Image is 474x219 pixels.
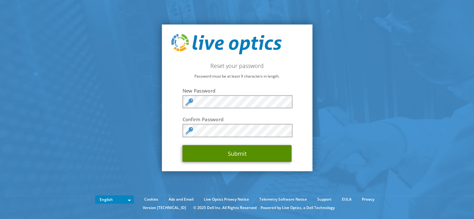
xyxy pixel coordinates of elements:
[140,204,189,211] li: Version [TECHNICAL_ID]
[199,196,254,203] a: Live Optics Privacy Notice
[313,196,336,203] a: Support
[190,204,260,211] li: © 2025 Dell Inc. All Rights Reserved
[261,204,335,211] li: Powered by Live Optics, a Dell Technology
[164,196,198,203] a: Ads and Email
[140,196,163,203] a: Cookies
[183,116,292,122] label: Confirm Password
[171,62,303,69] h2: Reset your password
[183,88,292,94] label: New Password
[255,196,312,203] a: Telemetry Software Notice
[357,196,379,203] a: Privacy
[171,73,303,80] p: Password must be at least 9 characters in length.
[183,145,292,162] button: Submit
[171,34,281,55] img: live_optics_svg.svg
[337,196,356,203] a: EULA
